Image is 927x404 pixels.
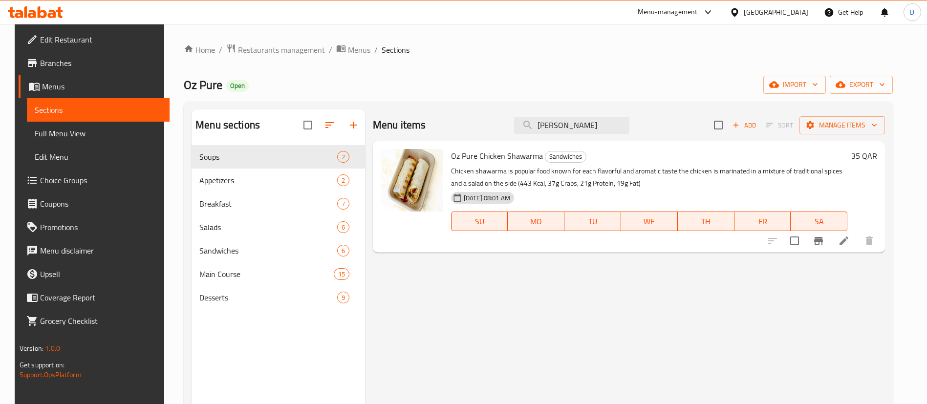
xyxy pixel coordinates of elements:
a: Menus [19,75,170,98]
button: SU [451,212,508,231]
li: / [219,44,222,56]
button: Add [729,118,760,133]
a: Support.OpsPlatform [20,368,82,381]
span: 2 [338,176,349,185]
button: TH [678,212,734,231]
a: Sections [27,98,170,122]
div: items [337,292,349,303]
span: Salads [199,221,337,233]
h2: Menu items [373,118,426,132]
div: Open [226,80,249,92]
button: export [830,76,893,94]
span: Select section [708,115,729,135]
span: Version: [20,342,43,355]
div: Salads6 [192,215,365,239]
a: Restaurants management [226,43,325,56]
span: Restaurants management [238,44,325,56]
p: Chicken shawarma is popular food known for each flavorful and aromatic taste the chicken is marin... [451,165,847,190]
span: Choice Groups [40,174,162,186]
span: Edit Menu [35,151,162,163]
li: / [329,44,332,56]
span: Sandwiches [199,245,337,256]
span: Oz Pure Chicken Shawarma [451,149,543,163]
a: Menus [336,43,370,56]
span: Sandwiches [545,151,586,162]
div: Sandwiches [545,151,586,163]
div: Menu-management [638,6,698,18]
div: items [337,174,349,186]
span: Menu disclaimer [40,245,162,256]
button: Branch-specific-item [807,229,830,253]
input: search [514,117,629,134]
nav: Menu sections [192,141,365,313]
span: Full Menu View [35,128,162,139]
span: D [910,7,914,18]
div: Appetizers [199,174,337,186]
a: Full Menu View [27,122,170,145]
button: WE [621,212,678,231]
span: 6 [338,246,349,255]
span: 9 [338,293,349,302]
span: 1.0.0 [45,342,60,355]
div: Sandwiches6 [192,239,365,262]
span: 15 [334,270,349,279]
div: Soups2 [192,145,365,169]
span: Soups [199,151,337,163]
div: Breakfast7 [192,192,365,215]
span: WE [625,214,674,229]
span: Main Course [199,268,333,280]
a: Edit Menu [27,145,170,169]
nav: breadcrumb [184,43,893,56]
span: TH [682,214,731,229]
span: Oz Pure [184,74,222,96]
span: import [771,79,818,91]
a: Branches [19,51,170,75]
a: Promotions [19,215,170,239]
span: Menus [42,81,162,92]
div: Main Course15 [192,262,365,286]
button: SA [791,212,847,231]
span: Add item [729,118,760,133]
span: Branches [40,57,162,69]
div: Desserts9 [192,286,365,309]
span: Coupons [40,198,162,210]
span: Get support on: [20,359,65,371]
span: Breakfast [199,198,337,210]
span: Coverage Report [40,292,162,303]
a: Choice Groups [19,169,170,192]
div: items [337,151,349,163]
button: FR [734,212,791,231]
a: Grocery Checklist [19,309,170,333]
a: Home [184,44,215,56]
span: Manage items [807,119,877,131]
span: 7 [338,199,349,209]
a: Menu disclaimer [19,239,170,262]
h2: Menu sections [195,118,260,132]
span: MO [512,214,561,229]
span: Select section first [760,118,799,133]
button: TU [564,212,621,231]
span: Sort sections [318,113,342,137]
span: Add [731,120,757,131]
span: Promotions [40,221,162,233]
a: Coverage Report [19,286,170,309]
span: SA [795,214,843,229]
span: TU [568,214,617,229]
img: Oz Pure Chicken Shawarma [381,149,443,212]
span: FR [738,214,787,229]
span: 6 [338,223,349,232]
span: Desserts [199,292,337,303]
span: [DATE] 08:01 AM [460,193,514,203]
div: items [337,198,349,210]
span: Sections [382,44,410,56]
span: Select to update [784,231,805,251]
span: Upsell [40,268,162,280]
span: SU [455,214,504,229]
div: items [337,221,349,233]
button: Add section [342,113,365,137]
h6: 35 QAR [851,149,877,163]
